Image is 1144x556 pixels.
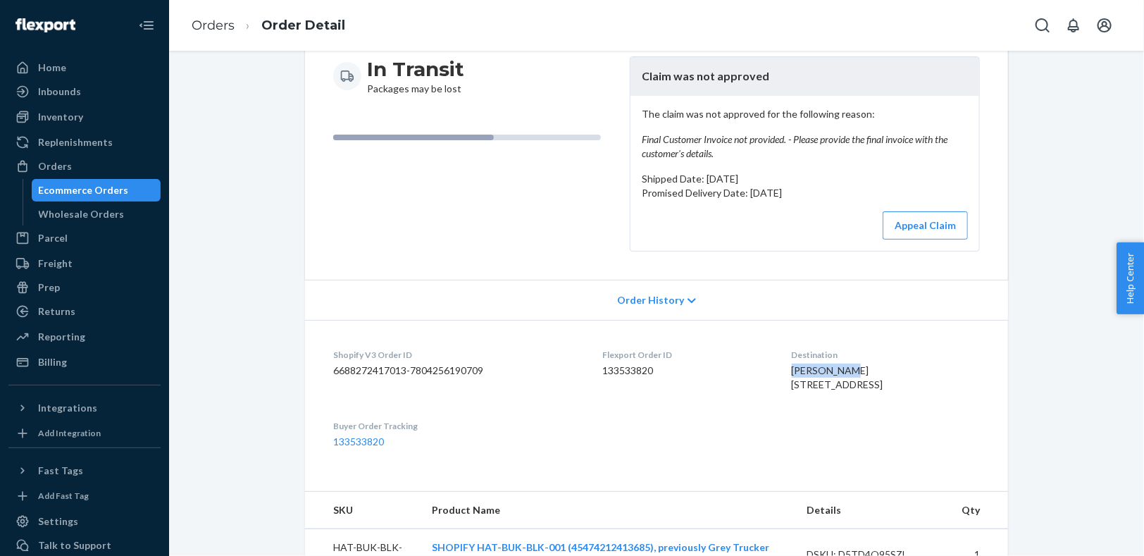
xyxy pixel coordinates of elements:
div: Inventory [38,110,83,124]
button: Open account menu [1090,11,1119,39]
a: Prep [8,276,161,299]
div: Parcel [38,231,68,245]
button: Appeal Claim [883,211,968,240]
h3: In Transit [367,56,464,82]
div: Add Fast Tag [38,490,89,502]
th: Details [795,492,950,529]
img: Flexport logo [15,18,75,32]
button: Fast Tags [8,459,161,482]
div: Orders [38,159,72,173]
th: Product Name [421,492,796,529]
div: Ecommerce Orders [39,183,129,197]
a: Wholesale Orders [32,203,161,226]
div: Returns [38,304,75,319]
button: Open notifications [1059,11,1088,39]
dt: Flexport Order ID [602,349,769,361]
button: Close Navigation [132,11,161,39]
a: Replenishments [8,131,161,154]
div: Talk to Support [38,538,111,552]
button: Help Center [1117,242,1144,314]
a: Parcel [8,227,161,249]
div: Fast Tags [38,464,83,478]
a: Order Detail [261,18,345,33]
em: Final Customer Invoice not provided. - Please provide the final invoice with the customer's details. [642,132,968,161]
div: Wholesale Orders [39,207,125,221]
div: Replenishments [38,135,113,149]
button: Open Search Box [1028,11,1057,39]
th: Qty [950,492,1008,529]
dd: 133533820 [602,364,769,378]
a: Orders [192,18,235,33]
a: Settings [8,510,161,533]
div: Billing [38,355,67,369]
p: Shipped Date: [DATE] [642,172,968,186]
header: Claim was not approved [630,57,979,96]
div: Inbounds [38,85,81,99]
th: SKU [305,492,421,529]
a: Returns [8,300,161,323]
p: Promised Delivery Date: [DATE] [642,186,968,200]
div: Home [38,61,66,75]
dt: Destination [792,349,980,361]
div: Settings [38,514,78,529]
span: [PERSON_NAME] [STREET_ADDRESS] [792,364,883,390]
a: Freight [8,252,161,275]
a: Billing [8,351,161,373]
dt: Buyer Order Tracking [333,420,580,432]
ol: breadcrumbs [180,5,356,47]
a: Ecommerce Orders [32,179,161,202]
div: Integrations [38,401,97,415]
div: Add Integration [38,427,101,439]
dt: Shopify V3 Order ID [333,349,580,361]
a: Home [8,56,161,79]
div: Reporting [38,330,85,344]
a: Inbounds [8,80,161,103]
div: Prep [38,280,60,295]
dd: 6688272417013-7804256190709 [333,364,580,378]
p: The claim was not approved for the following reason: [642,107,968,161]
a: Add Fast Tag [8,488,161,505]
a: Orders [8,155,161,178]
a: 133533820 [333,435,384,447]
a: Reporting [8,326,161,348]
span: Order History [617,293,684,307]
div: Freight [38,257,73,271]
a: Add Integration [8,425,161,442]
a: Inventory [8,106,161,128]
button: Integrations [8,397,161,419]
div: Packages may be lost [367,56,464,96]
